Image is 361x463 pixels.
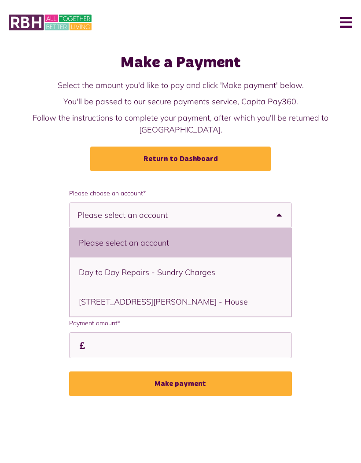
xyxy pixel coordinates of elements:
img: MyRBH [9,13,92,32]
a: Return to Dashboard [90,147,271,171]
span: Please choose an account* [69,189,292,198]
span: Please select an account [77,203,199,228]
h1: Make a Payment [9,54,352,73]
li: Please select an account [70,228,291,257]
p: Select the amount you'd like to pay and click 'Make payment' below. [9,79,352,91]
li: [STREET_ADDRESS][PERSON_NAME] - House [70,287,291,316]
p: Follow the instructions to complete your payment, after which you'll be returned to [GEOGRAPHIC_D... [9,112,352,136]
button: Make payment [69,371,292,396]
label: Payment amount* [69,319,292,328]
li: Day to Day Repairs - Sundry Charges [70,257,291,287]
p: You'll be passed to our secure payments service, Capita Pay360. [9,96,352,107]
